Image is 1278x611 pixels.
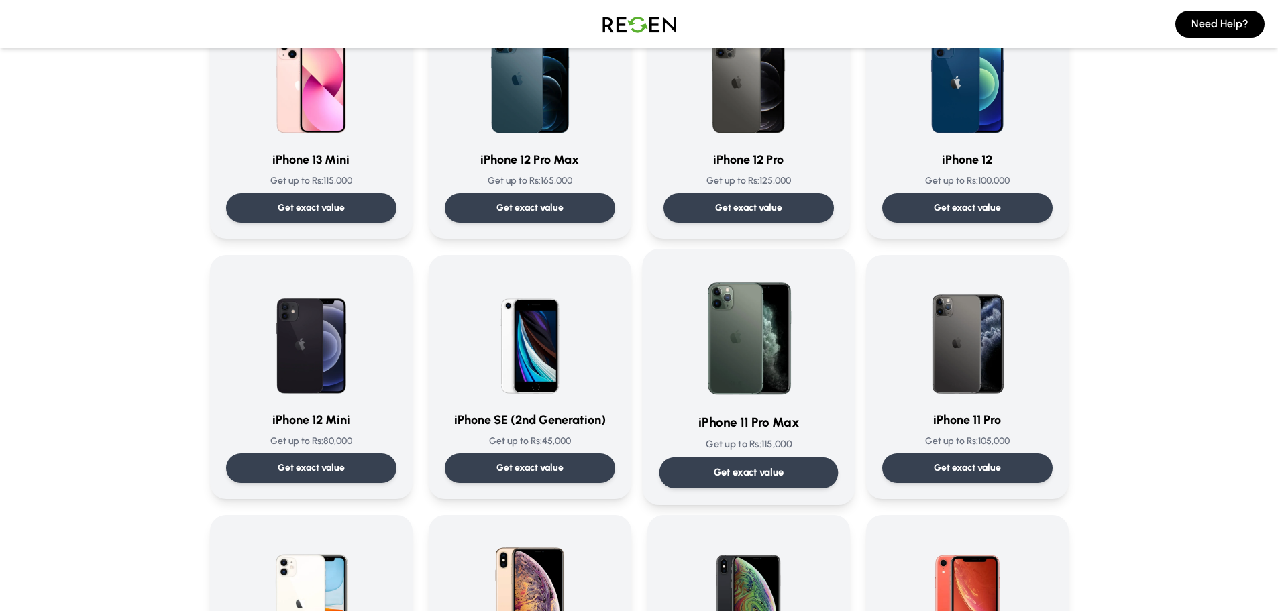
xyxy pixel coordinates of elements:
img: iPhone 12 Pro Max [466,11,594,140]
img: Logo [592,5,686,43]
h3: iPhone 12 [882,150,1053,169]
p: Get up to Rs: 115,000 [659,437,838,451]
p: Get exact value [278,201,345,215]
img: iPhone 12 Mini [247,271,376,400]
img: iPhone SE (2nd Generation) [466,271,594,400]
p: Get exact value [713,465,784,480]
h3: iPhone 12 Mini [226,410,396,429]
img: iPhone 12 Pro [684,11,813,140]
p: Get exact value [715,201,782,215]
h3: iPhone 13 Mini [226,150,396,169]
img: iPhone 11 Pro [903,271,1032,400]
h3: iPhone SE (2nd Generation) [445,410,615,429]
p: Get up to Rs: 105,000 [882,435,1053,448]
p: Get up to Rs: 100,000 [882,174,1053,188]
p: Get exact value [278,461,345,475]
p: Get exact value [496,461,564,475]
h3: iPhone 11 Pro Max [659,412,838,432]
p: Get exact value [934,201,1001,215]
button: Need Help? [1175,11,1265,38]
p: Get up to Rs: 165,000 [445,174,615,188]
h3: iPhone 12 Pro [663,150,834,169]
p: Get up to Rs: 115,000 [226,174,396,188]
h3: iPhone 12 Pro Max [445,150,615,169]
p: Get up to Rs: 125,000 [663,174,834,188]
p: Get up to Rs: 80,000 [226,435,396,448]
img: iPhone 12 [903,11,1032,140]
img: iPhone 11 Pro Max [681,266,816,401]
p: Get exact value [496,201,564,215]
p: Get exact value [934,461,1001,475]
h3: iPhone 11 Pro [882,410,1053,429]
p: Get up to Rs: 45,000 [445,435,615,448]
img: iPhone 13 Mini [247,11,376,140]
